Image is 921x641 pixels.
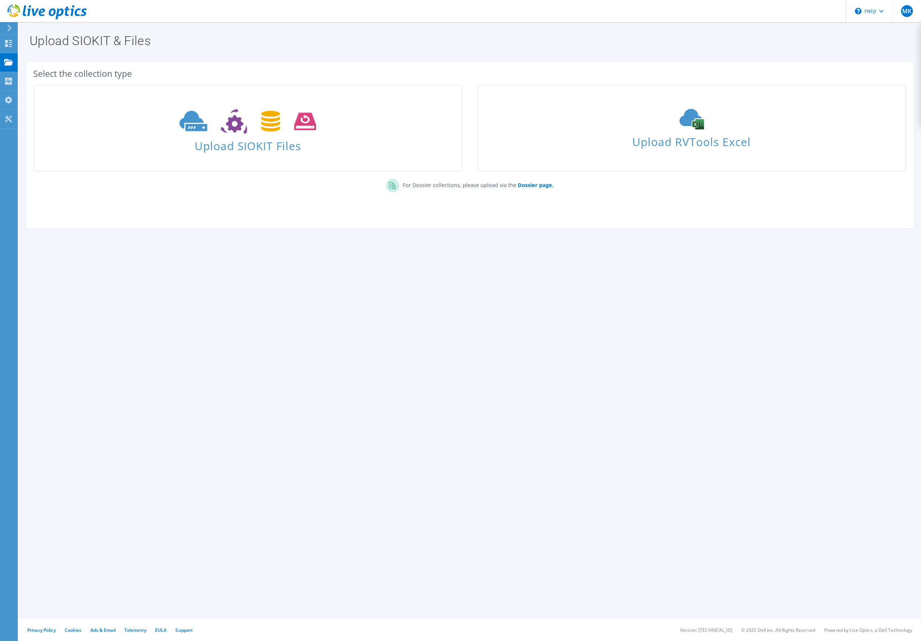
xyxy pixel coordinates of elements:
[65,627,82,633] a: Cookies
[518,182,554,189] b: Dossier page.
[124,627,146,633] a: Telemetry
[901,5,913,17] span: MK
[34,136,462,152] span: Upload SIOKIT Files
[175,627,193,633] a: Support
[741,627,815,633] li: © 2025 Dell Inc. All Rights Reserved
[30,34,906,47] h1: Upload SIOKIT & Files
[824,627,912,633] li: Powered by Live Optics, a Dell Technology
[855,8,862,14] svg: \n
[27,627,56,633] a: Privacy Policy
[33,69,906,78] div: Select the collection type
[680,627,732,633] li: Version: [TECHNICAL_ID]
[516,182,554,189] a: Dossier page.
[155,627,167,633] a: EULA
[477,85,906,172] a: Upload RVTools Excel
[399,179,554,189] p: For Dossier collections, please upload via the
[478,132,905,148] span: Upload RVTools Excel
[33,85,462,172] a: Upload SIOKIT Files
[90,627,116,633] a: Ads & Email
